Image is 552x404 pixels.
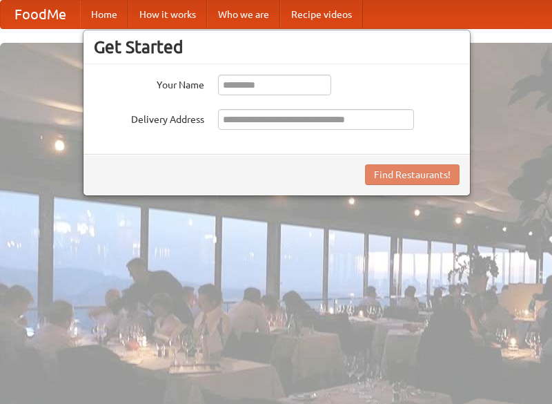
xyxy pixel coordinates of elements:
label: Your Name [94,75,204,92]
a: How it works [128,1,207,28]
a: Recipe videos [280,1,363,28]
a: Who we are [207,1,280,28]
label: Delivery Address [94,109,204,126]
a: Home [80,1,128,28]
a: FoodMe [1,1,80,28]
h3: Get Started [94,37,460,57]
button: Find Restaurants! [365,164,460,185]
